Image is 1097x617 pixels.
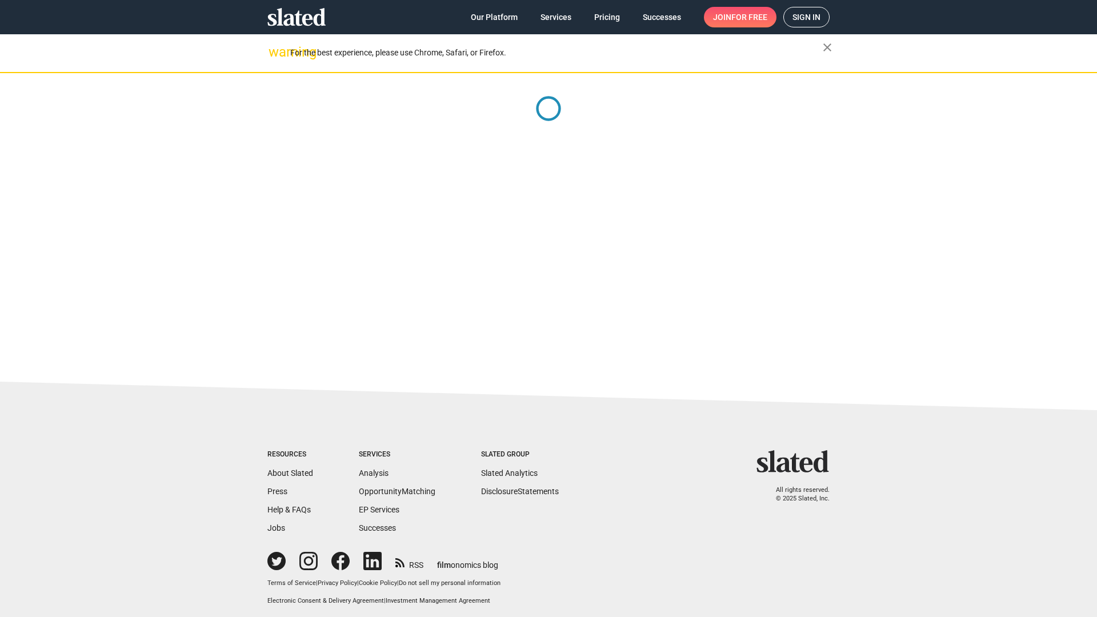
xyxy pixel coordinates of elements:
[704,7,776,27] a: Joinfor free
[359,579,397,587] a: Cookie Policy
[384,597,386,604] span: |
[267,579,316,587] a: Terms of Service
[531,7,580,27] a: Services
[359,468,389,478] a: Analysis
[437,560,451,570] span: film
[267,450,313,459] div: Resources
[481,487,559,496] a: DisclosureStatements
[267,523,285,532] a: Jobs
[594,7,620,27] span: Pricing
[318,579,357,587] a: Privacy Policy
[397,579,399,587] span: |
[481,468,538,478] a: Slated Analytics
[357,579,359,587] span: |
[541,7,571,27] span: Services
[481,450,559,459] div: Slated Group
[462,7,527,27] a: Our Platform
[267,597,384,604] a: Electronic Consent & Delivery Agreement
[269,45,282,59] mat-icon: warning
[634,7,690,27] a: Successes
[267,487,287,496] a: Press
[471,7,518,27] span: Our Platform
[267,468,313,478] a: About Slated
[359,505,399,514] a: EP Services
[399,579,501,588] button: Do not sell my personal information
[437,551,498,571] a: filmonomics blog
[643,7,681,27] span: Successes
[731,7,767,27] span: for free
[386,597,490,604] a: Investment Management Agreement
[316,579,318,587] span: |
[359,450,435,459] div: Services
[267,505,311,514] a: Help & FAQs
[585,7,629,27] a: Pricing
[395,553,423,571] a: RSS
[820,41,834,54] mat-icon: close
[713,7,767,27] span: Join
[359,523,396,532] a: Successes
[359,487,435,496] a: OpportunityMatching
[290,45,823,61] div: For the best experience, please use Chrome, Safari, or Firefox.
[792,7,820,27] span: Sign in
[783,7,830,27] a: Sign in
[764,486,830,503] p: All rights reserved. © 2025 Slated, Inc.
